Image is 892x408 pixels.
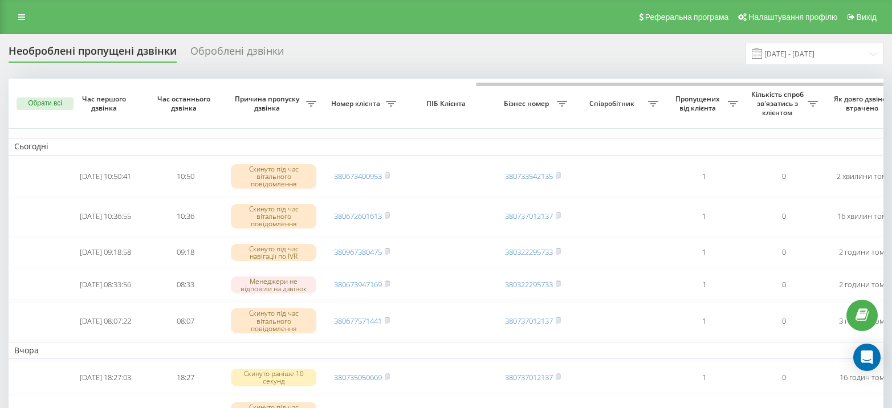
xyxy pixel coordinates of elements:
[750,90,808,117] span: Кількість спроб зв'язатись з клієнтом
[66,238,145,268] td: [DATE] 09:18:58
[231,308,316,333] div: Скинуто під час вітального повідомлення
[744,158,824,195] td: 0
[505,316,553,326] a: 380737012137
[66,302,145,340] td: [DATE] 08:07:22
[664,238,744,268] td: 1
[231,276,316,293] div: Менеджери не відповіли на дзвінок
[499,99,557,108] span: Бізнес номер
[334,247,382,257] a: 380967380475
[579,99,648,108] span: Співробітник
[670,95,728,112] span: Пропущених від клієнта
[145,238,225,268] td: 09:18
[66,198,145,235] td: [DATE] 10:36:55
[744,270,824,300] td: 0
[857,13,877,22] span: Вихід
[645,13,729,22] span: Реферальна програма
[505,247,553,257] a: 380322295733
[145,198,225,235] td: 10:36
[231,95,306,112] span: Причина пропуску дзвінка
[75,95,136,112] span: Час першого дзвінка
[145,361,225,393] td: 18:27
[664,361,744,393] td: 1
[231,244,316,261] div: Скинуто під час навігації по IVR
[190,45,284,63] div: Оброблені дзвінки
[748,13,837,22] span: Налаштування профілю
[744,198,824,235] td: 0
[334,316,382,326] a: 380677571441
[334,171,382,181] a: 380673400953
[9,45,177,63] div: Необроблені пропущені дзвінки
[328,99,386,108] span: Номер клієнта
[334,279,382,289] a: 380673947169
[231,369,316,386] div: Скинуто раніше 10 секунд
[505,372,553,382] a: 380737012137
[664,302,744,340] td: 1
[231,164,316,189] div: Скинуто під час вітального повідомлення
[744,361,824,393] td: 0
[664,198,744,235] td: 1
[334,372,382,382] a: 380735050669
[664,158,744,195] td: 1
[145,302,225,340] td: 08:07
[853,344,881,371] div: Open Intercom Messenger
[17,97,74,110] button: Обрати всі
[744,238,824,268] td: 0
[744,302,824,340] td: 0
[145,270,225,300] td: 08:33
[145,158,225,195] td: 10:50
[412,99,483,108] span: ПІБ Клієнта
[154,95,216,112] span: Час останнього дзвінка
[664,270,744,300] td: 1
[505,171,553,181] a: 380733542135
[334,211,382,221] a: 380672601613
[231,204,316,229] div: Скинуто під час вітального повідомлення
[66,158,145,195] td: [DATE] 10:50:41
[505,279,553,289] a: 380322295733
[505,211,553,221] a: 380737012137
[66,361,145,393] td: [DATE] 18:27:03
[66,270,145,300] td: [DATE] 08:33:56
